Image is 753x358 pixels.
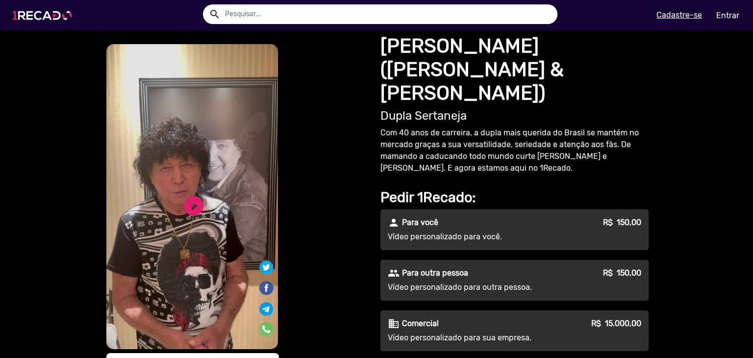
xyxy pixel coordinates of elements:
mat-icon: person [388,217,400,229]
p: R$ 150,00 [603,267,641,279]
img: Compartilhe no telegram [259,302,273,316]
p: Para você [402,217,438,229]
i: Share on WhatsApp [259,321,273,330]
i: Share on Telegram [259,301,273,310]
h2: Pedir 1Recado: [380,189,649,206]
p: R$ 15.000,00 [591,318,641,330]
h2: Dupla Sertaneja [380,109,649,123]
u: Cadastre-se [656,10,702,20]
video: S1RECADO vídeos dedicados para fãs e empresas [106,44,278,349]
img: Compartilhe no facebook [258,280,274,296]
i: Share on Facebook [258,280,274,289]
a: play_circle_filled [182,194,205,218]
button: Example home icon [205,5,223,22]
mat-icon: Example home icon [209,8,221,20]
a: Entrar [710,7,746,24]
mat-icon: business [388,318,400,330]
p: R$ 150,00 [603,217,641,229]
input: Pesquisar... [218,4,557,24]
i: Share on Twitter [259,262,273,271]
p: Vídeo personalizado para outra pessoa. [388,281,565,293]
img: Compartilhe no twitter [259,260,273,274]
mat-icon: people [388,267,400,279]
p: Com 40 anos de carreira, a dupla mais querida do Brasil se mantém no mercado graças a sua versati... [380,127,649,174]
img: Compartilhe no whatsapp [259,322,273,336]
p: Vídeo personalizado para sua empresa. [388,332,565,344]
p: Vídeo personalizado para você. [388,231,565,243]
p: Comercial [402,318,439,330]
h1: [PERSON_NAME] ([PERSON_NAME] & [PERSON_NAME]) [380,34,649,105]
p: Para outra pessoa [402,267,468,279]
